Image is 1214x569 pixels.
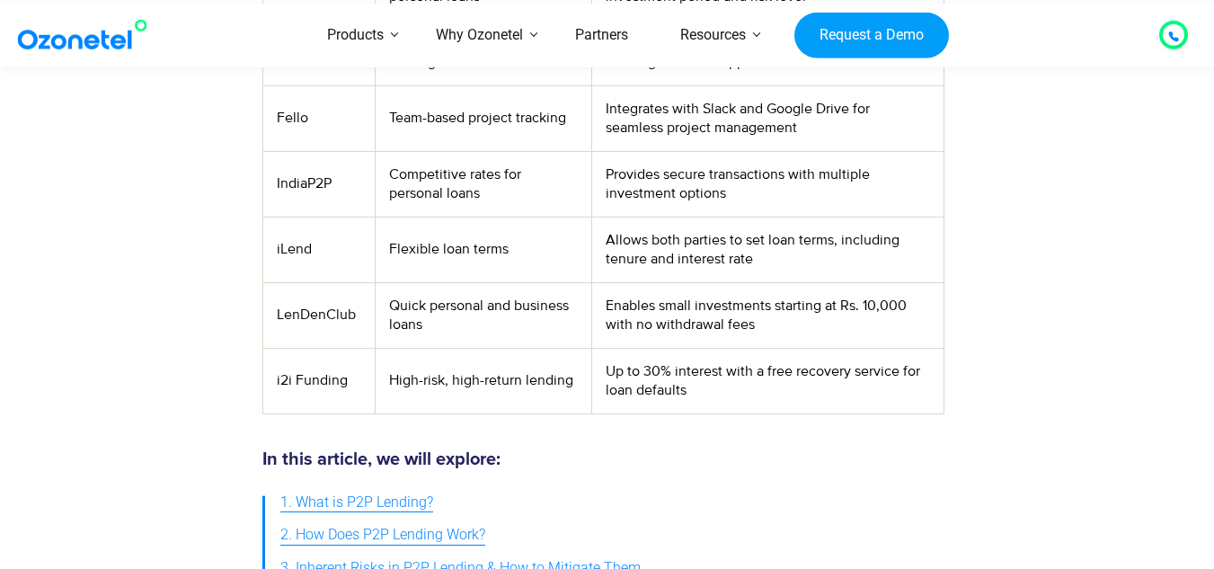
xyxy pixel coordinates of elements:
a: Products [301,4,410,67]
a: Resources [654,4,772,67]
span: 2. How Does P2P Lending Work? [280,522,485,548]
td: Provides secure transactions with multiple investment options [592,151,944,217]
td: Quick personal and business loans [376,282,592,348]
td: Up to 30% interest with a free recovery service for loan defaults [592,348,944,413]
td: Competitive rates for personal loans [376,151,592,217]
td: IndiaP2P [262,151,375,217]
a: 2. How Does P2P Lending Work? [280,519,485,552]
td: iLend [262,217,375,282]
td: Enables small investments starting at Rs. 10,000 with no withdrawal fees [592,282,944,348]
td: Fello [262,85,375,151]
td: Integrates with Slack and Google Drive for seamless project management [592,85,944,151]
h5: In this article, we will explore: [262,450,944,468]
a: 1. What is P2P Lending? [280,486,433,520]
span: 1. What is P2P Lending? [280,490,433,516]
td: Team-based project tracking [376,85,592,151]
a: Why Ozonetel [410,4,549,67]
a: Request a Demo [794,12,948,58]
td: High-risk, high-return lending [376,348,592,413]
a: Partners [549,4,654,67]
td: i2i Funding [262,348,375,413]
td: Flexible loan terms [376,217,592,282]
td: Allows both parties to set loan terms, including tenure and interest rate [592,217,944,282]
td: LenDenClub [262,282,375,348]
